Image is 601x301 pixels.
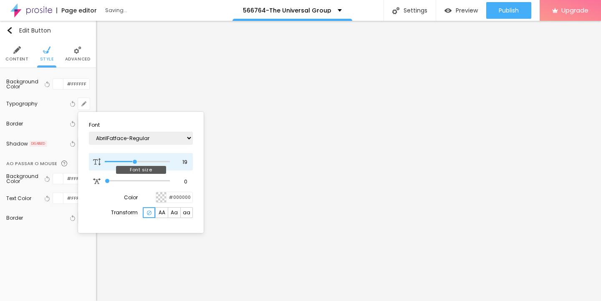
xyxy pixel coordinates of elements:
[93,178,101,185] img: Icon Letter Spacing
[124,195,138,200] p: Color
[183,210,190,215] span: aa
[93,158,101,166] img: Icon Font Size
[159,210,165,215] span: AA
[147,211,152,215] img: Icone
[171,210,178,215] span: Aa
[111,210,138,215] p: Transform
[89,123,193,128] p: Font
